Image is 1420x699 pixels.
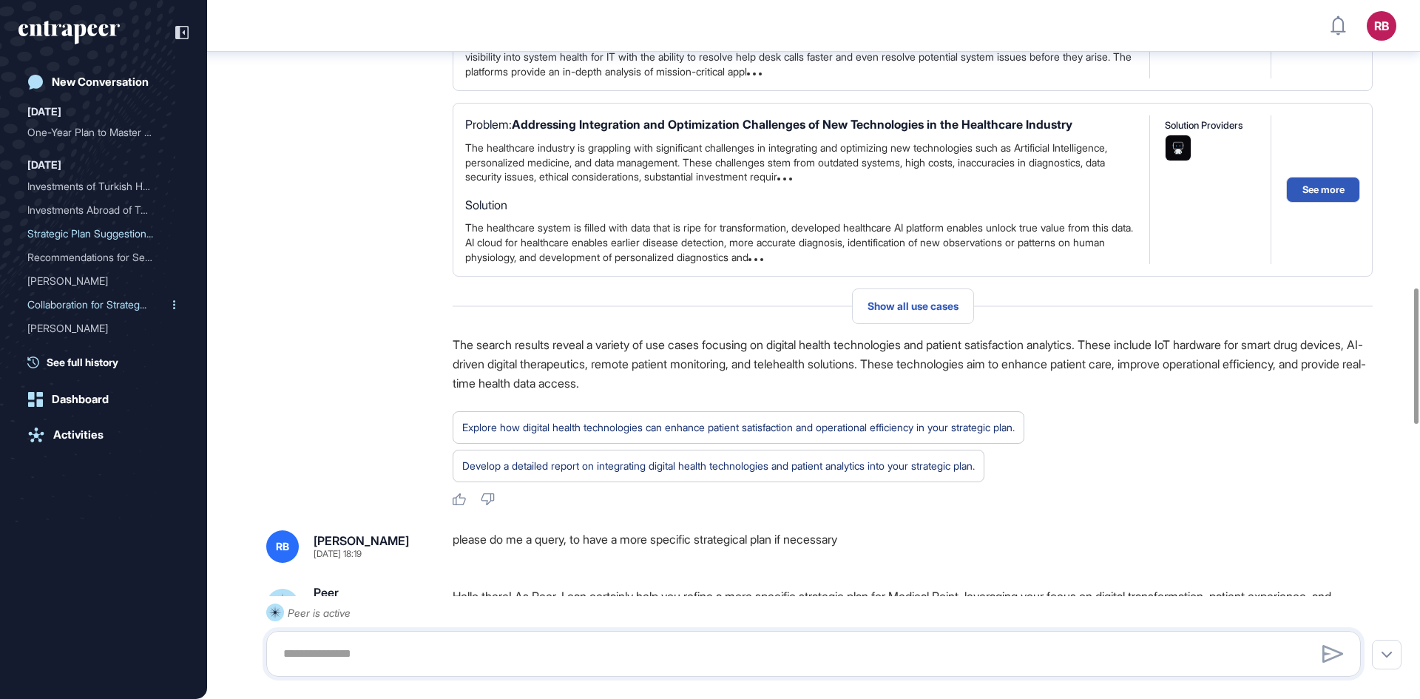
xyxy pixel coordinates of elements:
[314,550,362,558] div: [DATE] 18:19
[27,175,180,198] div: Investments of Turkish Healthcare Groups Abroad and Their Target Countries
[453,335,1373,393] p: The search results reveal a variety of use cases focusing on digital health technologies and pati...
[453,530,1373,563] div: please do me a query, to have a more specific strategical plan if necessary
[53,428,104,442] div: Activities
[27,222,168,246] div: Strategic Plan Suggestion...
[47,354,118,370] span: See full history
[868,300,958,312] span: Show all use cases
[27,340,168,364] div: Guidance on Developing Mi...
[314,587,339,598] div: Peer
[27,269,180,293] div: Reese
[18,21,120,44] div: entrapeer-logo
[462,418,1015,437] div: Explore how digital health technologies can enhance patient satisfaction and operational efficien...
[27,121,180,144] div: One-Year Plan to Master Edge AI for a Team of Developers
[27,121,168,144] div: One-Year Plan to Master E...
[18,420,189,450] a: Activities
[288,604,351,622] div: Peer is active
[512,117,1072,132] b: Addressing Integration and Optimization Challenges of New Technologies in the Healthcare Industry
[27,269,168,293] div: [PERSON_NAME]
[1367,11,1396,41] button: RB
[462,456,975,476] div: Develop a detailed report on integrating digital health technologies and patient analytics into y...
[465,36,1135,79] div: Digital employee experience management platforms that help provide remote work environments that ...
[18,67,189,97] a: New Conversation
[465,220,1135,264] div: The healthcare system is filled with data that is ripe for transformation, developed healthcare A...
[27,293,180,317] div: Collaboration for Strategic Plan and Performance Management System Implementation
[465,196,1135,215] div: Solution
[52,75,149,89] div: New Conversation
[27,293,168,317] div: Collaboration for Strateg...
[314,535,409,547] div: [PERSON_NAME]
[453,587,1373,644] p: Hello there! As Peer, I can certainly help you refine a more specific strategic plan for Medical ...
[27,246,168,269] div: Recommendations for Secto...
[27,354,189,370] a: See full history
[27,317,168,340] div: [PERSON_NAME]
[27,198,180,222] div: Investments Abroad of Turkish Healthcare Groups and Their Target Countries
[1286,177,1360,203] button: See more
[18,385,189,414] a: Dashboard
[27,156,61,174] div: [DATE]
[27,198,168,222] div: Investments Abroad of Tur...
[27,246,180,269] div: Recommendations for Sector Analysis Tracking
[1166,135,1191,161] img: image
[52,393,109,406] div: Dashboard
[276,541,289,553] span: RB
[27,103,61,121] div: [DATE]
[27,175,168,198] div: Investments of Turkish He...
[27,222,180,246] div: Strategic Plan Suggestions for Company: Vision, Mission, Values, and KPI Metrics
[465,141,1135,184] div: The healthcare industry is grappling with significant challenges in integrating and optimizing ne...
[27,317,180,340] div: Curie
[1165,115,1243,135] div: Solution Providers
[465,115,1135,135] div: Problem:
[1165,135,1191,161] a: image
[27,340,180,364] div: Guidance on Developing Mission, Vision, and Values Proposition for Group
